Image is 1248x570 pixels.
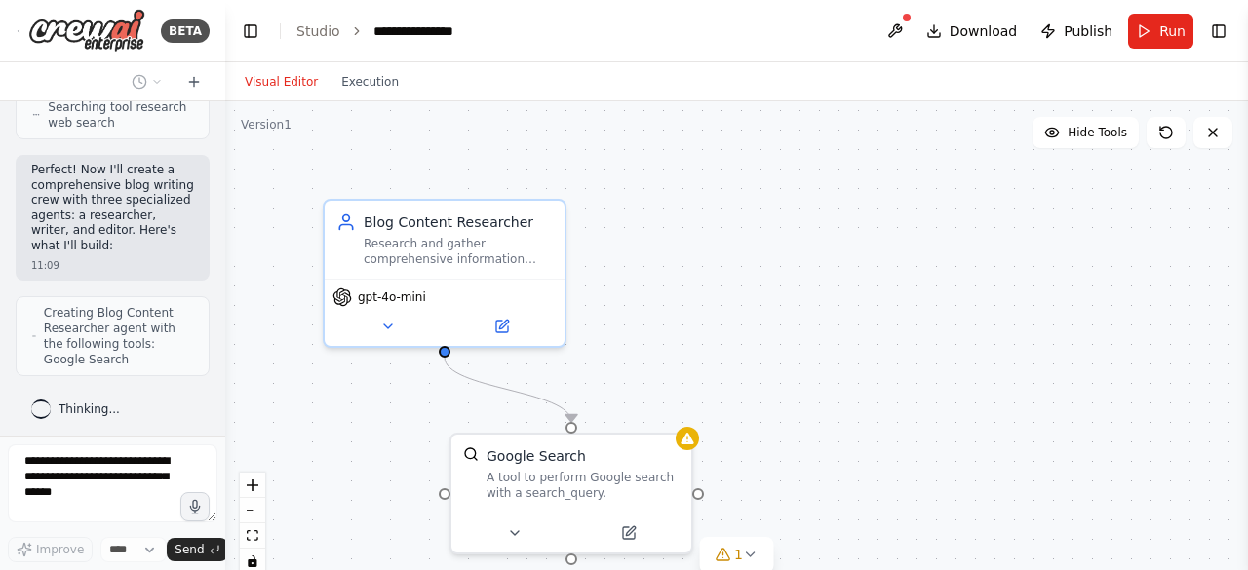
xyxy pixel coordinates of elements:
[435,358,581,422] g: Edge from c93ff215-5036-4dd2-bbcd-98f5d88316cf to 40e8ba0d-38c4-4ea2-9e1a-289c74a62d92
[233,70,330,94] button: Visual Editor
[323,199,566,348] div: Blog Content ResearcherResearch and gather comprehensive information about {topic}, including cur...
[918,14,1026,49] button: Download
[1159,21,1186,41] span: Run
[487,470,680,501] div: A tool to perform Google search with a search_query.
[175,542,204,557] span: Send
[364,212,553,232] div: Blog Content Researcher
[463,446,479,462] img: SerplyWebSearchTool
[31,258,194,273] div: 11:09
[296,23,340,39] a: Studio
[44,305,193,367] span: Creating Blog Content Researcher agent with the following tools: Google Search
[240,523,265,549] button: fit view
[48,99,193,131] span: Searching tool research web search
[241,117,292,133] div: Version 1
[330,70,410,94] button: Execution
[178,70,210,94] button: Start a new chat
[237,18,264,45] button: Hide left sidebar
[296,21,470,41] nav: breadcrumb
[1033,117,1139,148] button: Hide Tools
[950,21,1018,41] span: Download
[31,163,194,254] p: Perfect! Now I'll create a comprehensive blog writing crew with three specialized agents: a resea...
[1205,18,1232,45] button: Show right sidebar
[58,401,120,417] span: Thinking...
[8,537,93,562] button: Improve
[487,446,586,466] div: Google Search
[124,70,171,94] button: Switch to previous chat
[1033,14,1120,49] button: Publish
[734,545,743,564] span: 1
[161,19,210,43] div: BETA
[36,542,84,557] span: Improve
[449,433,693,554] div: SerplyWebSearchToolGoogle SearchA tool to perform Google search with a search_query.
[573,521,683,545] button: Open in side panel
[447,315,557,338] button: Open in side panel
[240,473,265,498] button: zoom in
[180,492,210,521] button: Click to speak your automation idea
[28,9,145,53] img: Logo
[240,498,265,523] button: zoom out
[364,236,553,267] div: Research and gather comprehensive information about {topic}, including current trends, key insigh...
[1128,14,1193,49] button: Run
[167,538,227,561] button: Send
[1068,125,1127,140] span: Hide Tools
[358,289,426,305] span: gpt-4o-mini
[1064,21,1112,41] span: Publish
